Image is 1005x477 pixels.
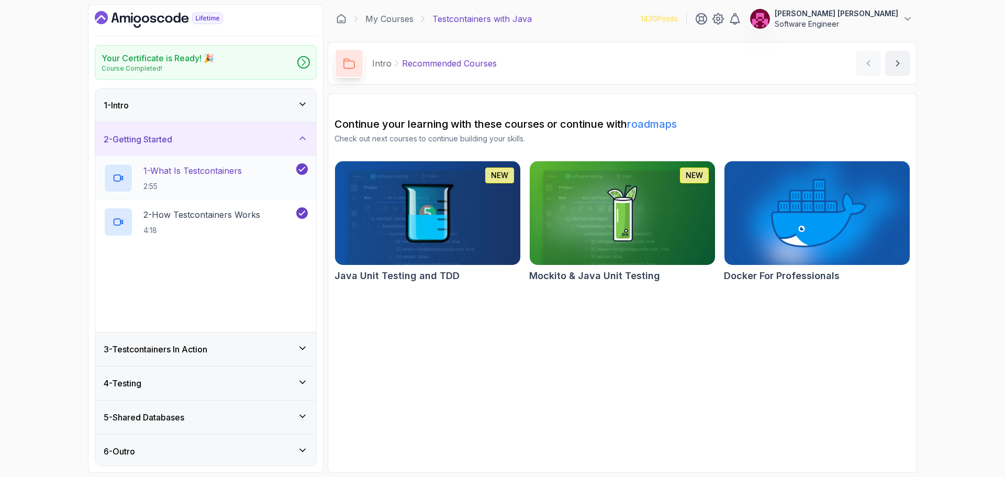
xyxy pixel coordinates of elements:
[95,435,316,468] button: 6-Outro
[856,51,881,76] button: previous content
[95,88,316,122] button: 1-Intro
[104,377,141,390] h3: 4 - Testing
[143,225,260,236] p: 4:18
[775,8,898,19] p: [PERSON_NAME] [PERSON_NAME]
[334,134,910,144] p: Check out next courses to continue building your skills.
[529,269,660,283] h2: Mockito & Java Unit Testing
[102,52,214,64] h2: Your Certificate is Ready! 🎉
[95,401,316,434] button: 5-Shared Databases
[95,332,316,366] button: 3-Testcontainers In Action
[885,51,910,76] button: next content
[529,161,716,283] a: Mockito & Java Unit Testing cardNEWMockito & Java Unit Testing
[775,19,898,29] p: Software Engineer
[104,99,129,112] h3: 1 - Intro
[143,208,260,221] p: 2 - How Testcontainers Works
[336,14,347,24] a: Dashboard
[104,343,207,356] h3: 3 - Testcontainers In Action
[104,133,172,146] h3: 2 - Getting Started
[102,64,214,73] p: Course Completed!
[334,161,521,283] a: Java Unit Testing and TDD cardNEWJava Unit Testing and TDD
[432,13,532,25] p: Testcontainers with Java
[104,445,135,458] h3: 6 - Outro
[143,164,242,177] p: 1 - What Is Testcontainers
[365,13,414,25] a: My Courses
[627,118,677,130] a: roadmaps
[104,411,184,424] h3: 5 - Shared Databases
[402,57,497,70] p: Recommended Courses
[104,163,308,193] button: 1-What Is Testcontainers2:55
[334,269,460,283] h2: Java Unit Testing and TDD
[724,269,840,283] h2: Docker For Professionals
[686,170,703,181] p: NEW
[372,57,392,70] p: Intro
[143,181,242,192] p: 2:55
[750,9,770,29] img: user profile image
[95,45,317,80] a: Your Certificate is Ready! 🎉Course Completed!
[335,161,520,265] img: Java Unit Testing and TDD card
[724,161,910,283] a: Docker For Professionals cardDocker For Professionals
[530,161,715,265] img: Mockito & Java Unit Testing card
[334,117,910,131] h2: Continue your learning with these courses or continue with
[750,8,913,29] button: user profile image[PERSON_NAME] [PERSON_NAME]Software Engineer
[104,207,308,237] button: 2-How Testcontainers Works4:18
[724,161,910,265] img: Docker For Professionals card
[95,123,316,156] button: 2-Getting Started
[95,11,247,28] a: Dashboard
[95,367,316,400] button: 4-Testing
[641,14,678,24] p: 1430 Points
[491,170,508,181] p: NEW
